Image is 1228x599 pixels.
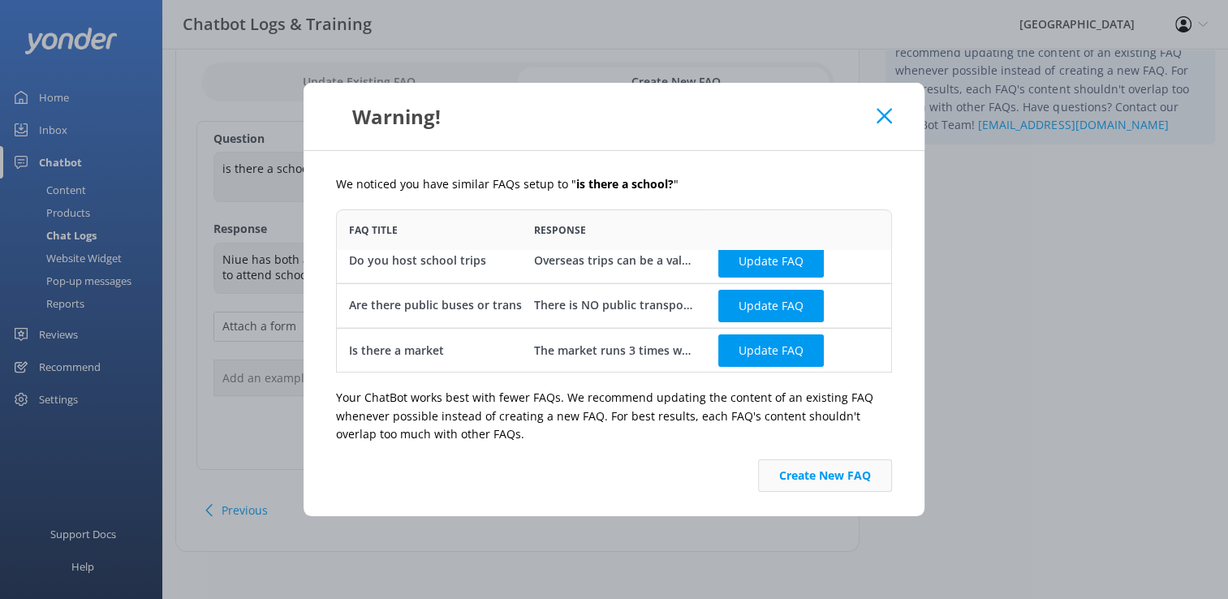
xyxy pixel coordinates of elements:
button: Update FAQ [718,290,824,322]
button: Create New FAQ [758,459,892,492]
div: row [336,328,892,373]
p: Your ChatBot works best with fewer FAQs. We recommend updating the content of an existing FAQ whe... [336,389,892,443]
div: There is NO public transport available on the island so we strongly recommend you hire a car or b... [534,296,695,314]
b: is there a school? [576,176,674,192]
div: Do you host school trips [349,252,486,269]
p: We noticed you have similar FAQs setup to " " [336,175,892,193]
span: Response [534,222,586,238]
div: Is there a market [349,342,444,360]
div: Are there public buses or transport [349,296,546,314]
div: row [336,283,892,328]
span: FAQ Title [349,222,398,238]
button: Update FAQ [718,245,824,278]
button: Update FAQ [718,334,824,367]
div: Warning! [336,103,877,130]
div: row [336,239,892,283]
div: grid [336,250,892,372]
button: Close [877,108,892,124]
div: The market runs 3 times weekly [DATE], [DATE] and [DATE] in the village of [GEOGRAPHIC_DATA], off... [534,342,695,360]
div: Overseas trips can be a valuable extension to classroom-based education. Give your students the c... [534,252,695,269]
